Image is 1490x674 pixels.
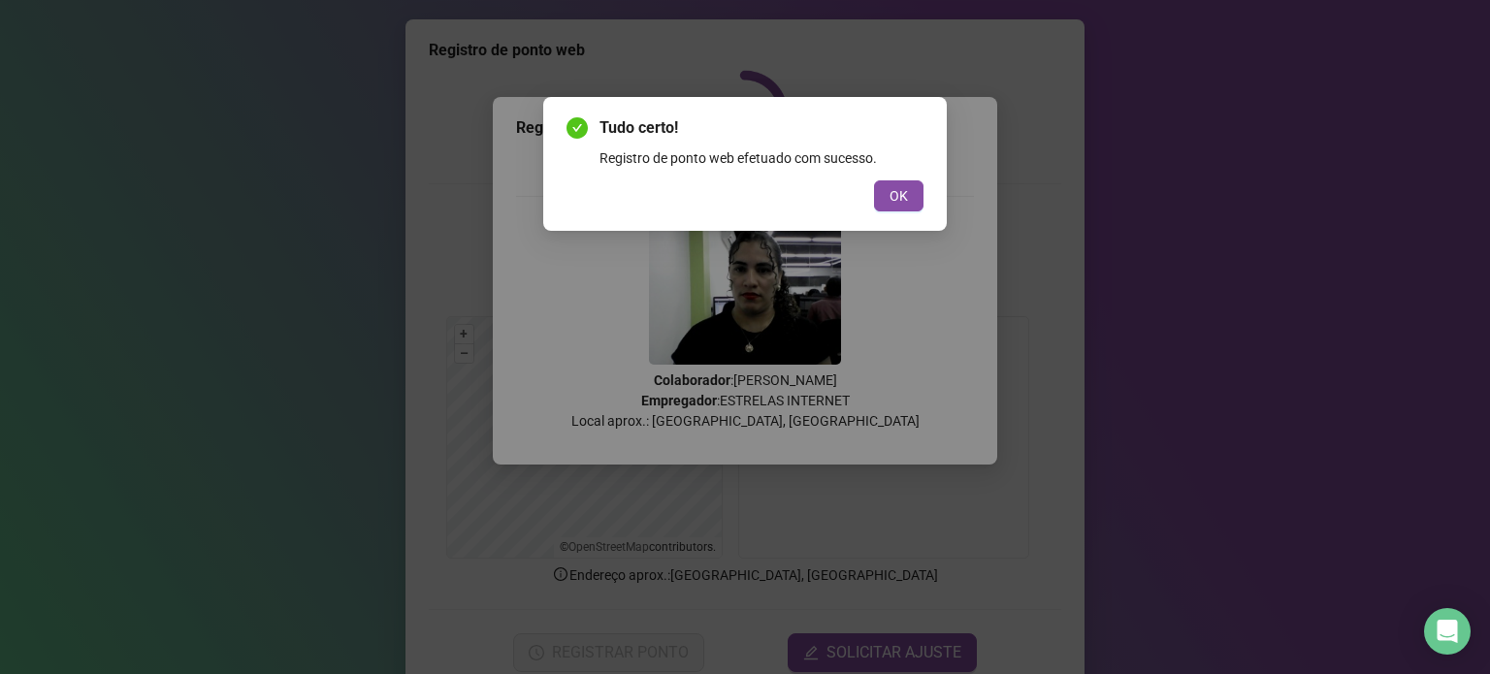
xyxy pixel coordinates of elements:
[599,147,923,169] div: Registro de ponto web efetuado com sucesso.
[1424,608,1471,655] div: Open Intercom Messenger
[874,180,923,211] button: OK
[567,117,588,139] span: check-circle
[599,116,923,140] span: Tudo certo!
[890,185,908,207] span: OK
